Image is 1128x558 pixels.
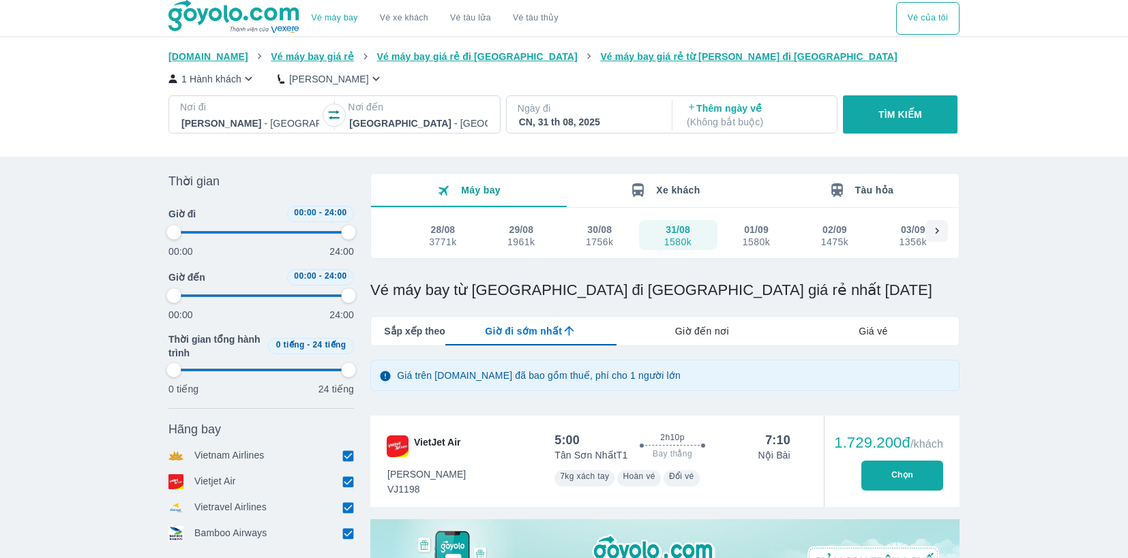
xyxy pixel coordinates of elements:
[560,471,609,481] span: 7kg xách tay
[168,207,196,221] span: Giờ đi
[600,51,897,62] span: Vé máy bay giá rẻ từ [PERSON_NAME] đi [GEOGRAPHIC_DATA]
[878,108,922,121] p: TÌM KIẾM
[822,223,847,236] div: 02/09
[168,382,198,396] p: 0 tiếng
[168,51,248,62] span: [DOMAIN_NAME]
[431,223,456,236] div: 28/08
[429,236,456,247] div: 3771k
[743,236,770,247] div: 1580k
[834,435,943,451] div: 1.729.200đ
[507,236,535,247] div: 1961k
[329,245,354,258] p: 24:00
[910,438,943,450] span: /khách
[307,340,310,350] span: -
[509,223,533,236] div: 29/08
[325,271,347,281] span: 24:00
[656,185,700,196] span: Xe khách
[387,467,466,481] span: [PERSON_NAME]
[502,2,569,35] button: Vé tàu thủy
[168,245,193,258] p: 00:00
[861,461,943,491] button: Chọn
[859,324,888,338] span: Giá vé
[855,185,894,196] span: Tàu hỏa
[404,220,926,250] div: scrollable day and price
[821,236,848,247] div: 1475k
[660,432,684,443] span: 2h10p
[370,281,960,300] h1: Vé máy bay từ [GEOGRAPHIC_DATA] đi [GEOGRAPHIC_DATA] giá rẻ nhất [DATE]
[319,271,322,281] span: -
[325,208,347,217] span: 24:00
[348,100,488,114] p: Nơi đến
[319,208,322,217] span: -
[554,448,627,462] p: Tân Sơn Nhất T1
[900,236,927,247] div: 1356k
[294,271,316,281] span: 00:00
[301,2,569,35] div: choose transportation mode
[194,526,267,541] p: Bamboo Airways
[623,471,655,481] span: Hoàn vé
[439,2,502,35] a: Vé tàu lửa
[687,102,825,129] p: Thêm ngày về
[414,435,460,457] span: VietJet Air
[445,317,959,345] div: lab API tabs example
[896,2,960,35] div: choose transportation mode
[901,223,925,236] div: 03/09
[168,173,220,189] span: Thời gian
[384,324,445,338] span: Sắp xếp theo
[194,500,267,515] p: Vietravel Airlines
[271,51,354,62] span: Vé máy bay giá rẻ
[387,482,466,496] span: VJ1198
[294,208,316,217] span: 00:00
[380,13,428,23] a: Vé xe khách
[765,432,790,448] div: 7:10
[664,236,692,247] div: 1580k
[587,223,612,236] div: 30/08
[461,185,501,196] span: Máy bay
[194,448,265,463] p: Vietnam Airlines
[896,2,960,35] button: Vé của tôi
[669,471,694,481] span: Đổi vé
[313,340,346,350] span: 24 tiếng
[278,72,383,86] button: [PERSON_NAME]
[168,308,193,322] p: 00:00
[168,72,256,86] button: 1 Hành khách
[843,95,957,134] button: TÌM KIẾM
[377,51,578,62] span: Vé máy bay giá rẻ đi [GEOGRAPHIC_DATA]
[318,382,354,396] p: 24 tiếng
[168,332,263,360] span: Thời gian tổng hành trình
[485,324,562,338] span: Giờ đi sớm nhất
[289,72,369,86] p: [PERSON_NAME]
[168,270,205,284] span: Giờ đến
[675,324,729,338] span: Giờ đến nơi
[518,102,658,115] p: Ngày đi
[329,308,354,322] p: 24:00
[554,432,580,448] div: 5:00
[181,72,241,86] p: 1 Hành khách
[312,13,358,23] a: Vé máy bay
[758,448,790,462] p: Nội Bài
[387,435,409,457] img: VJ
[397,369,681,382] p: Giá trên [DOMAIN_NAME] đã bao gồm thuế, phí cho 1 người lớn
[744,223,769,236] div: 01/09
[687,115,825,129] p: ( Không bắt buộc )
[168,421,221,437] span: Hãng bay
[519,115,657,129] div: CN, 31 th 08, 2025
[276,340,305,350] span: 0 tiếng
[666,223,690,236] div: 31/08
[180,100,321,114] p: Nơi đi
[194,474,236,489] p: Vietjet Air
[586,236,613,247] div: 1756k
[168,50,960,63] nav: breadcrumb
